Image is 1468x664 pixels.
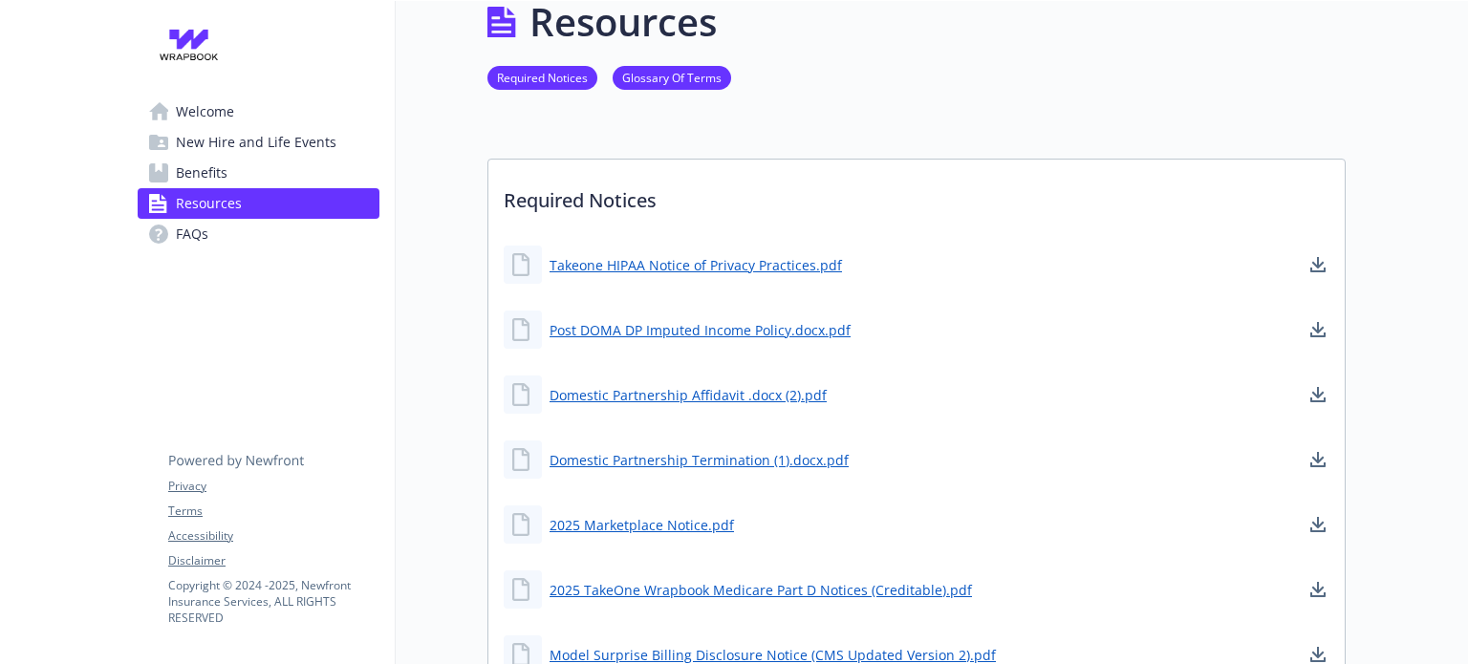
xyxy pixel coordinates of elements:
a: Glossary Of Terms [613,68,731,86]
a: Disclaimer [168,552,378,569]
a: 2025 Marketplace Notice.pdf [550,515,734,535]
a: New Hire and Life Events [138,127,379,158]
a: Required Notices [487,68,597,86]
span: Resources [176,188,242,219]
a: Terms [168,503,378,520]
a: download document [1306,448,1329,471]
span: Welcome [176,96,234,127]
a: Domestic Partnership Termination (1).docx.pdf [550,450,849,470]
a: download document [1306,318,1329,341]
a: download document [1306,578,1329,601]
a: Accessibility [168,527,378,545]
a: Resources [138,188,379,219]
a: Post DOMA DP Imputed Income Policy.docx.pdf [550,320,851,340]
p: Required Notices [488,160,1345,230]
span: Benefits [176,158,227,188]
a: download document [1306,513,1329,536]
a: Welcome [138,96,379,127]
a: Benefits [138,158,379,188]
a: Domestic Partnership Affidavit .docx (2).pdf [550,385,827,405]
a: Takeone HIPAA Notice of Privacy Practices.pdf [550,255,842,275]
a: download document [1306,383,1329,406]
p: Copyright © 2024 - 2025 , Newfront Insurance Services, ALL RIGHTS RESERVED [168,577,378,626]
span: FAQs [176,219,208,249]
a: FAQs [138,219,379,249]
span: New Hire and Life Events [176,127,336,158]
a: download document [1306,253,1329,276]
a: 2025 TakeOne Wrapbook Medicare Part D Notices (Creditable).pdf [550,580,972,600]
a: Privacy [168,478,378,495]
